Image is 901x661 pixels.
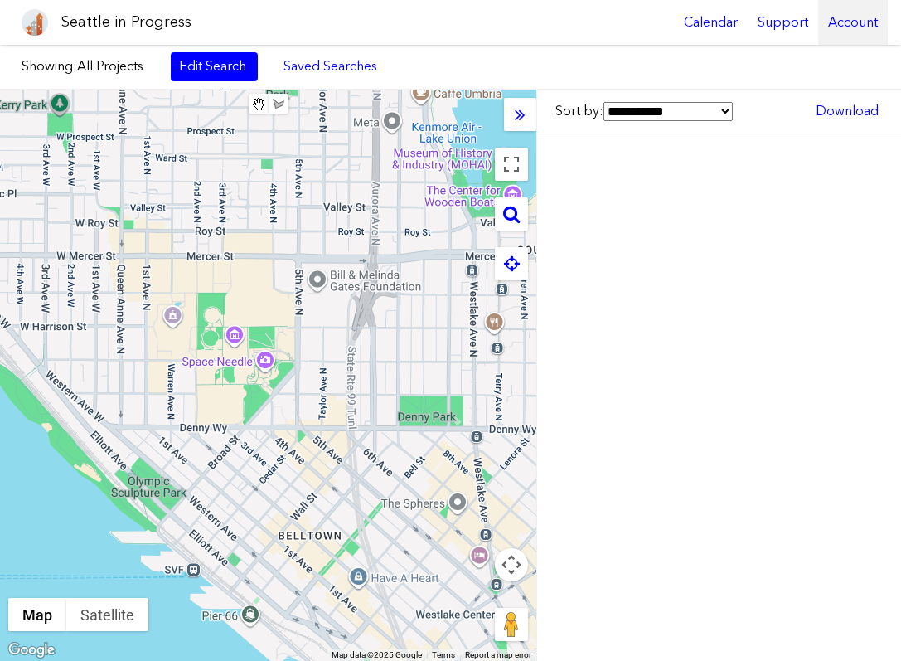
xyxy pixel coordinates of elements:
[4,639,59,661] a: Open this area in Google Maps (opens a new window)
[269,94,288,114] button: Draw a shape
[22,57,154,75] label: Showing:
[249,94,269,114] button: Stop drawing
[22,9,48,36] img: favicon-96x96.png
[432,650,455,659] a: Terms
[332,650,422,659] span: Map data ©2025 Google
[8,598,66,631] button: Show street map
[465,650,531,659] a: Report a map error
[603,102,733,121] select: Sort by:
[555,102,733,121] label: Sort by:
[807,97,887,125] a: Download
[66,598,148,631] button: Show satellite imagery
[4,639,59,661] img: Google
[495,608,528,641] button: Drag Pegman onto the map to open Street View
[495,548,528,581] button: Map camera controls
[61,12,191,32] h1: Seattle in Progress
[274,52,386,80] a: Saved Searches
[77,58,143,74] span: All Projects
[171,52,258,80] a: Edit Search
[495,148,528,181] button: Toggle fullscreen view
